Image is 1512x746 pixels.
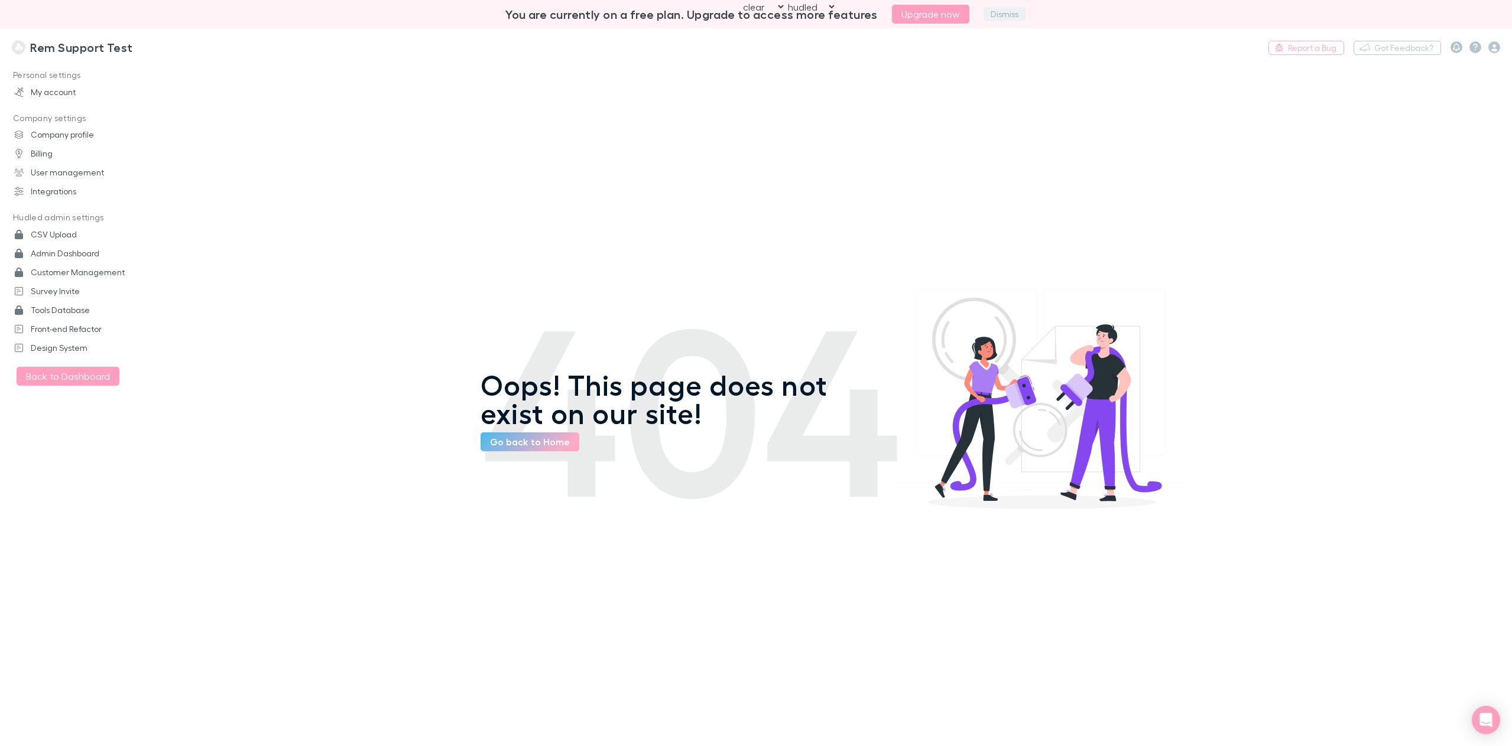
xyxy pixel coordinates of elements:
a: Tools Database [2,301,166,320]
a: Go back to Home [481,432,579,451]
a: Company profile [2,125,166,144]
p: Company settings [2,111,166,126]
a: Survey Invite [2,282,166,301]
button: Got Feedback? [1354,41,1441,55]
a: Design System [2,338,166,357]
a: Front-end Refactor [2,320,166,338]
img: Rem Support Test's Logo [12,40,25,54]
p: Personal settings [2,68,166,83]
a: User management [2,163,166,182]
button: Back to Dashboard [17,367,119,386]
span: Oops! This page does not exist on our site! [481,371,894,428]
a: Report a Bug [1268,41,1344,55]
img: 404 illustrated by Storyset [894,256,1190,552]
a: Integrations [2,182,166,201]
h3: Rem Support Test [30,40,132,54]
a: Billing [2,144,166,163]
a: CSV Upload [2,225,166,244]
button: Dismiss [984,7,1026,21]
p: Hudled admin settings [2,210,166,225]
a: Rem Support Test [5,33,140,61]
h3: You are currently on a free plan. Upgrade to access more features [505,7,878,21]
a: My account [2,83,166,102]
a: Customer Management [2,263,166,282]
div: Open Intercom Messenger [1472,706,1500,734]
button: Upgrade now [892,5,969,24]
a: Admin Dashboard [2,244,166,263]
